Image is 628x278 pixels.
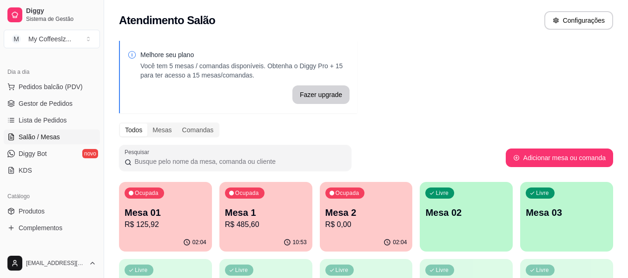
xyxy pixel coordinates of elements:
[135,266,148,274] p: Livre
[420,182,513,252] button: LivreMesa 02
[536,266,549,274] p: Livre
[292,85,350,104] button: Fazer upgrade
[4,129,100,144] a: Salão / Mesas
[520,182,613,252] button: LivreMesa 03
[4,79,100,94] button: Pedidos balcão (PDV)
[536,189,549,197] p: Livre
[26,259,85,267] span: [EMAIL_ADDRESS][DOMAIN_NAME]
[320,182,413,252] button: OcupadaMesa 2R$ 0,0002:04
[140,50,350,59] p: Melhore seu plano
[4,96,100,111] a: Gestor de Pedidos
[125,148,152,156] label: Pesquisar
[4,204,100,219] a: Produtos
[235,266,248,274] p: Livre
[125,206,206,219] p: Mesa 01
[132,157,346,166] input: Pesquisar
[336,266,349,274] p: Livre
[336,189,359,197] p: Ocupada
[4,113,100,128] a: Lista de Pedidos
[325,206,407,219] p: Mesa 2
[4,252,100,274] button: [EMAIL_ADDRESS][DOMAIN_NAME]
[147,123,177,136] div: Mesas
[219,182,312,252] button: OcupadaMesa 1R$ 485,6010:53
[325,219,407,230] p: R$ 0,00
[120,123,147,136] div: Todos
[436,266,449,274] p: Livre
[19,82,83,91] span: Pedidos balcão (PDV)
[4,65,100,79] div: Dia a dia
[235,189,259,197] p: Ocupada
[19,132,60,142] span: Salão / Mesas
[225,206,307,219] p: Mesa 1
[28,34,71,44] div: My Coffeeslz ...
[526,206,608,219] p: Mesa 03
[192,239,206,246] p: 02:04
[125,219,206,230] p: R$ 125,92
[119,13,215,28] h2: Atendimento Salão
[506,149,613,167] button: Adicionar mesa ou comanda
[436,189,449,197] p: Livre
[4,4,100,26] a: DiggySistema de Gestão
[4,146,100,161] a: Diggy Botnovo
[135,189,159,197] p: Ocupada
[4,220,100,235] a: Complementos
[19,116,67,125] span: Lista de Pedidos
[393,239,407,246] p: 02:04
[4,163,100,178] a: KDS
[19,223,62,233] span: Complementos
[19,207,45,216] span: Produtos
[425,206,507,219] p: Mesa 02
[19,149,47,158] span: Diggy Bot
[4,30,100,48] button: Select a team
[140,61,350,80] p: Você tem 5 mesas / comandas disponíveis. Obtenha o Diggy Pro + 15 para ter acesso a 15 mesas/coma...
[177,123,219,136] div: Comandas
[225,219,307,230] p: R$ 485,60
[119,182,212,252] button: OcupadaMesa 01R$ 125,9202:04
[12,34,21,44] span: M
[19,99,73,108] span: Gestor de Pedidos
[26,7,96,15] span: Diggy
[19,166,32,175] span: KDS
[4,189,100,204] div: Catálogo
[293,239,307,246] p: 10:53
[544,11,613,30] button: Configurações
[26,15,96,23] span: Sistema de Gestão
